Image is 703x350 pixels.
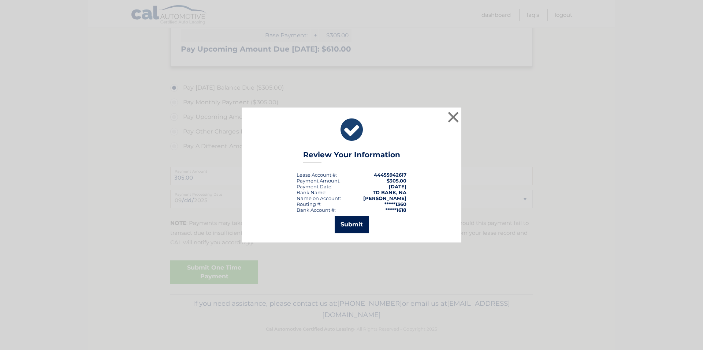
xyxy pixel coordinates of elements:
div: Bank Account #: [297,207,336,213]
span: Payment Date [297,184,331,189]
button: Submit [335,216,369,233]
button: × [446,110,461,124]
div: Bank Name: [297,189,327,195]
strong: TD BANK, NA [373,189,406,195]
div: Routing #: [297,201,321,207]
strong: 44455942617 [374,172,406,178]
div: Lease Account #: [297,172,337,178]
div: Name on Account: [297,195,341,201]
div: : [297,184,332,189]
strong: [PERSON_NAME] [363,195,406,201]
span: $305.00 [387,178,406,184]
div: Payment Amount: [297,178,341,184]
h3: Review Your Information [303,150,400,163]
span: [DATE] [389,184,406,189]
